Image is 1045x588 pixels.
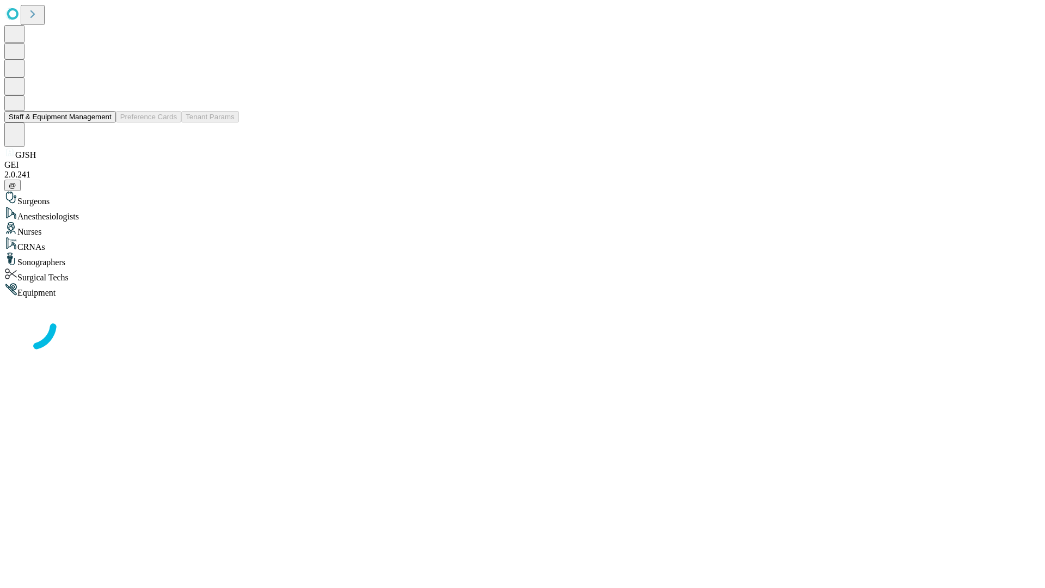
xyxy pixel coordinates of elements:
[15,150,36,160] span: GJSH
[4,111,116,122] button: Staff & Equipment Management
[4,283,1041,298] div: Equipment
[181,111,239,122] button: Tenant Params
[4,191,1041,206] div: Surgeons
[4,267,1041,283] div: Surgical Techs
[4,252,1041,267] div: Sonographers
[116,111,181,122] button: Preference Cards
[9,181,16,189] span: @
[4,160,1041,170] div: GEI
[4,206,1041,222] div: Anesthesiologists
[4,237,1041,252] div: CRNAs
[4,170,1041,180] div: 2.0.241
[4,180,21,191] button: @
[4,222,1041,237] div: Nurses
